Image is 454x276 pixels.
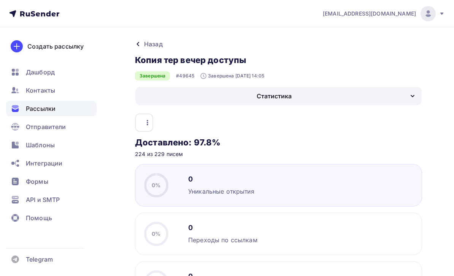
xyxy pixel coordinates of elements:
[135,137,422,148] h3: Доставлено: 97.8%
[26,213,52,222] span: Помощь
[27,42,84,51] div: Создать рассылку
[26,86,55,95] span: Контакты
[26,255,53,264] span: Telegram
[26,195,60,204] span: API и SMTP
[200,73,264,79] div: Завершена [DATE] 14:05
[26,159,62,168] span: Интеграции
[188,235,257,244] div: Переходы по ссылкам
[6,137,97,153] a: Шаблоны
[6,174,97,189] a: Формы
[6,101,97,116] a: Рассылки
[26,104,56,113] span: Рассылки
[176,73,194,79] div: #49645
[26,122,66,131] span: Отправители
[6,83,97,98] a: Контакты
[6,119,97,134] a: Отправители
[135,55,365,65] h3: Копия тер вечер доступы
[257,91,292,101] div: Статистика
[188,187,254,196] div: Уникальные открытия
[26,177,48,186] span: Формы
[152,230,160,237] span: 0%
[135,87,422,106] button: Статистика
[135,71,170,80] div: Завершена
[323,6,445,21] a: [EMAIL_ADDRESS][DOMAIN_NAME]
[144,39,163,49] div: Назад
[6,65,97,80] a: Дашборд
[26,68,55,77] span: Дашборд
[152,182,160,188] span: 0%
[26,140,55,150] span: Шаблоны
[188,223,257,232] div: 0
[323,10,416,17] span: [EMAIL_ADDRESS][DOMAIN_NAME]
[188,175,254,184] div: 0
[135,150,422,158] div: 224 из 229 писем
